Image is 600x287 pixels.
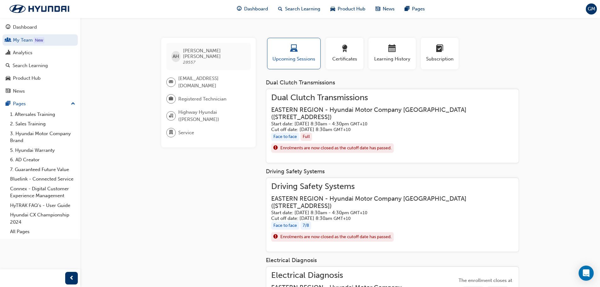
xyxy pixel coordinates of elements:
[300,221,311,230] div: 7 / 8
[6,101,10,107] span: pages-icon
[271,94,514,158] a: Dual Clutch TransmissionsEASTERN REGION - Hyundai Motor Company [GEOGRAPHIC_DATA]([STREET_ADDRESS...
[285,5,320,13] span: Search Learning
[3,2,76,15] img: Trak
[8,174,78,184] a: Bluelink - Connected Service
[13,88,25,95] div: News
[421,38,459,69] button: Subscription
[169,78,173,86] span: email-icon
[290,45,298,53] span: laptop-icon
[400,3,430,15] a: pages-iconPages
[388,45,396,53] span: calendar-icon
[271,210,504,216] h5: Start date: [DATE] 8:30am - 4:30pm
[334,127,351,132] span: Australian Eastern Standard Time GMT+10
[271,195,504,210] h3: EASTERN REGION - Hyundai Motor Company [GEOGRAPHIC_DATA] ( [STREET_ADDRESS] )
[405,5,409,13] span: pages-icon
[373,55,411,63] span: Learning History
[8,129,78,146] a: 3. Hyundai Motor Company Brand
[8,119,78,129] a: 2. Sales Training
[271,133,299,141] div: Face to face
[6,89,10,94] span: news-icon
[8,184,78,201] a: Connex - Digital Customer Experience Management
[271,121,504,127] h5: Start date: [DATE] 8:30am - 4:30pm
[412,5,425,13] span: Pages
[169,112,173,120] span: organisation-icon
[271,127,504,133] h5: Cut off date: [DATE] 8:30am
[6,50,10,56] span: chart-icon
[8,110,78,119] a: 1. Aftersales Training
[271,94,514,101] span: Dual Clutch Transmissions
[237,5,242,13] span: guage-icon
[244,5,268,13] span: Dashboard
[69,274,74,282] span: prev-icon
[71,100,75,108] span: up-icon
[330,55,359,63] span: Certificates
[3,98,78,110] button: Pages
[271,183,514,247] a: Driving Safety SystemsEASTERN REGION - Hyundai Motor Company [GEOGRAPHIC_DATA]([STREET_ADDRESS])S...
[8,210,78,227] a: Hyundai CX Championship 2024
[350,210,367,215] span: Australian Eastern Standard Time GMT+10
[3,47,78,59] a: Analytics
[8,146,78,155] a: 5. Hyundai Warranty
[8,155,78,165] a: 6. AD Creator
[271,106,504,121] h3: EASTERN REGION - Hyundai Motor Company [GEOGRAPHIC_DATA] ( [STREET_ADDRESS] )
[271,215,504,221] h5: Cut off date: [DATE] 8:30am
[13,49,32,56] div: Analytics
[6,37,10,43] span: people-icon
[457,277,514,284] span: The enrollment closes at
[271,272,457,279] span: Electrical Diagnosis
[370,3,400,15] a: news-iconNews
[271,221,299,230] div: Face to face
[232,3,273,15] a: guage-iconDashboard
[178,75,246,89] span: [EMAIL_ADDRESS][DOMAIN_NAME]
[375,5,380,13] span: news-icon
[3,60,78,72] a: Search Learning
[13,100,26,107] div: Pages
[266,257,519,264] div: Electrical Diagnosis
[8,165,78,175] a: 7. Guaranteed Future Value
[588,5,595,13] span: GM
[13,75,41,82] div: Product Hub
[273,233,278,241] span: exclaim-icon
[3,85,78,97] a: News
[280,145,391,152] span: Enrolments are now closed as the cutoff date has passed.
[3,34,78,46] a: My Team
[273,3,325,15] a: search-iconSearch Learning
[278,5,283,13] span: search-icon
[183,60,195,65] span: 28557
[266,168,519,175] div: Driving Safety Systems
[8,227,78,237] a: All Pages
[586,3,597,14] button: GM
[6,76,10,81] span: car-icon
[273,144,278,152] span: exclaim-icon
[272,55,316,63] span: Upcoming Sessions
[436,45,443,53] span: learningplan-icon
[341,45,348,53] span: award-icon
[3,20,78,98] button: DashboardMy TeamAnalyticsSearch LearningProduct HubNews
[271,183,514,190] span: Driving Safety Systems
[178,109,246,123] span: Highway Hyundai ([PERSON_NAME])
[579,266,594,281] div: Open Intercom Messenger
[6,25,10,30] span: guage-icon
[369,38,416,69] button: Learning History
[325,3,370,15] a: car-iconProduct Hub
[3,72,78,84] a: Product Hub
[334,216,351,221] span: Australian Eastern Standard Time GMT+10
[383,5,395,13] span: News
[330,5,335,13] span: car-icon
[178,95,226,103] span: Registered Technician
[267,38,321,69] button: Upcoming Sessions
[3,21,78,33] a: Dashboard
[13,62,48,69] div: Search Learning
[266,79,519,86] div: Dual Clutch Transmissions
[326,38,363,69] button: Certificates
[183,48,246,59] span: [PERSON_NAME] [PERSON_NAME]
[13,24,37,31] div: Dashboard
[426,55,454,63] span: Subscription
[178,129,194,136] span: Service
[300,133,312,141] div: Full
[169,95,173,103] span: briefcase-icon
[173,53,179,60] span: AH
[280,233,391,241] span: Enrolments are now closed as the cutoff date has passed.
